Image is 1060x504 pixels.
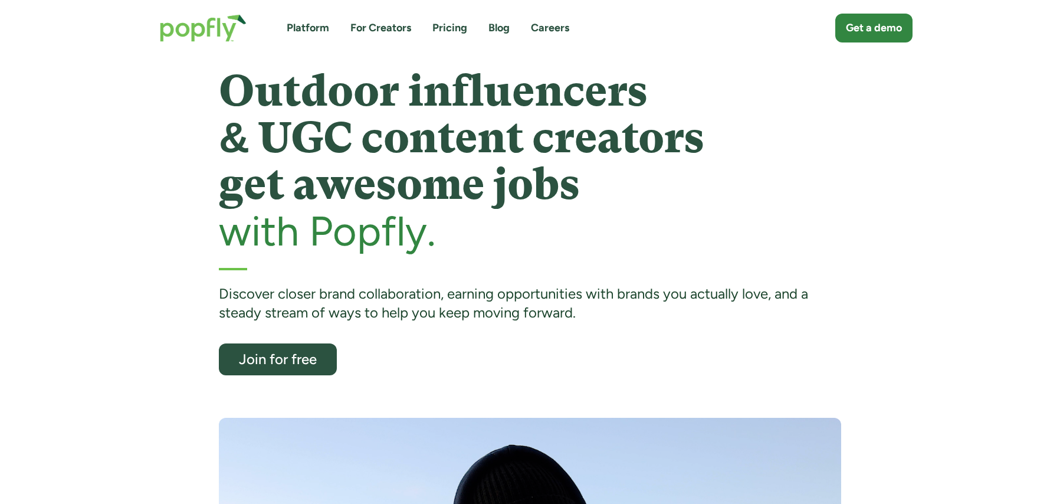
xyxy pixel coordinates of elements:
[219,208,841,254] h2: with Popfly.
[350,21,411,35] a: For Creators
[219,343,337,375] a: Join for free
[488,21,510,35] a: Blog
[432,21,467,35] a: Pricing
[219,284,841,323] div: Discover closer brand collaboration, earning opportunities with brands you actually love, and a s...
[846,21,902,35] div: Get a demo
[531,21,569,35] a: Careers
[219,68,841,208] h1: Outdoor influencers & UGC content creators get awesome jobs
[148,2,258,54] a: home
[287,21,329,35] a: Platform
[229,352,326,366] div: Join for free
[835,14,913,42] a: Get a demo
